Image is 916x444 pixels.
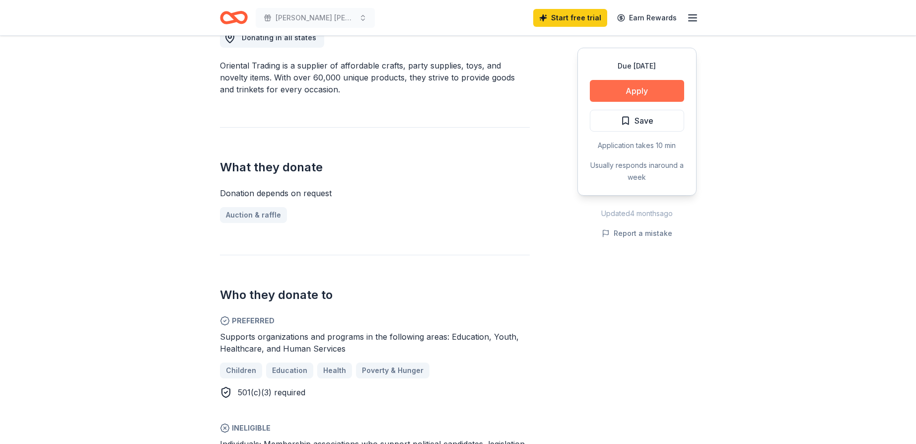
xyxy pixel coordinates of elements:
a: Auction & raffle [220,207,287,223]
div: Due [DATE] [590,60,684,72]
button: [PERSON_NAME] [PERSON_NAME] Bingo Night [256,8,375,28]
span: Supports organizations and programs in the following areas: Education, Youth, Healthcare, and Hum... [220,332,519,354]
span: [PERSON_NAME] [PERSON_NAME] Bingo Night [276,12,355,24]
div: Updated 4 months ago [577,208,697,220]
a: Children [220,363,262,378]
div: Usually responds in around a week [590,159,684,183]
a: Poverty & Hunger [356,363,429,378]
button: Report a mistake [602,227,672,239]
span: Preferred [220,315,530,327]
button: Save [590,110,684,132]
h2: Who they donate to [220,287,530,303]
span: Children [226,365,256,376]
a: Health [317,363,352,378]
span: Save [634,114,653,127]
button: Apply [590,80,684,102]
div: Oriental Trading is a supplier of affordable crafts, party supplies, toys, and novelty items. Wit... [220,60,530,95]
span: Donating in all states [242,33,316,42]
span: Health [323,365,346,376]
div: Donation depends on request [220,187,530,199]
h2: What they donate [220,159,530,175]
span: Ineligible [220,422,530,434]
a: Home [220,6,248,29]
a: Start free trial [533,9,607,27]
span: 501(c)(3) required [238,387,305,397]
a: Earn Rewards [611,9,683,27]
span: Education [272,365,307,376]
span: Poverty & Hunger [362,365,423,376]
a: Education [266,363,313,378]
div: Application takes 10 min [590,140,684,151]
